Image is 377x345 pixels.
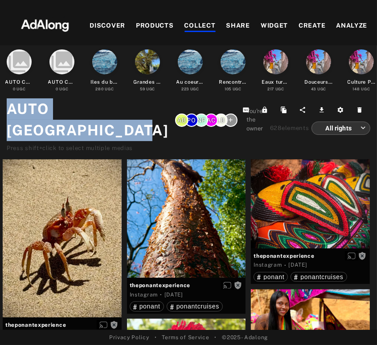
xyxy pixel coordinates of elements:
[162,333,209,341] a: Terms of Service
[133,303,160,309] div: ponant
[139,303,160,310] span: ponant
[109,333,149,341] a: Privacy Policy
[184,21,216,32] div: COLLECT
[136,21,174,32] div: PRODUCTS
[7,98,170,141] h1: AUTO [GEOGRAPHIC_DATA]
[6,11,84,38] img: 63233d7d88ed69de3c212112c67096b6.png
[175,114,188,127] div: Aboniface
[305,78,333,86] div: Douceurs du Sud
[261,21,288,32] div: WIDGET
[176,78,205,86] div: Au coeur des Grands Espaces
[294,274,343,280] div: ponantcruises
[219,78,247,86] div: Rencontres extraordinaires
[257,104,276,116] button: Lock from editing
[358,252,366,259] span: Rights not requested
[110,321,118,328] span: Rights not requested
[254,252,367,260] span: theponantexperience
[195,114,208,127] div: Nfayon
[288,262,307,268] time: 2025-09-03T16:13:36.000Z
[270,125,282,131] span: 628
[96,86,114,92] div: UGC
[185,114,198,127] div: Ponant
[181,86,199,92] div: UGC
[155,333,157,341] span: •
[353,86,370,92] div: UGC
[5,321,119,329] span: theponantexperience
[300,273,343,280] span: ponantcruises
[348,78,376,86] div: Culture Patrimoine
[7,144,266,153] div: Press shift+click to select multiple medias
[97,320,110,329] button: Enable diffusion on this media
[299,21,325,32] div: CREATE
[270,124,309,133] div: elements
[7,49,32,74] i: collections
[352,104,371,116] button: Delete this collection
[91,78,119,86] div: Iles du bout du monde
[48,78,76,86] div: AUTO COLLECTION BATEAUX
[336,21,367,32] div: ANALYZE
[254,261,282,269] div: Instagram
[13,86,26,92] div: UGC
[267,86,284,92] div: UGC
[49,49,74,74] i: collections
[176,303,219,310] span: ponantcruises
[170,303,219,309] div: ponantcruises
[160,291,162,298] span: ·
[246,107,266,133] span: You're the owner
[238,104,257,116] button: Copy collection ID
[130,281,243,289] span: theponantexperience
[134,78,162,86] div: Grandes metropoles
[5,78,33,86] div: AUTO COLLECTION DESTINATIONS
[205,114,218,127] div: Achau
[311,86,326,92] div: UGC
[226,21,250,32] div: SHARE
[214,114,228,127] div: Lbousmaha
[222,333,268,341] span: © 2025 - Adalong
[56,86,69,92] div: UGC
[130,291,158,299] div: Instagram
[295,104,314,116] button: Share
[164,292,183,298] time: 2025-09-04T12:16:19.000Z
[320,116,366,140] div: All rights
[221,280,234,290] button: Enable diffusion on this media
[257,274,284,280] div: ponant
[234,282,242,288] span: Rights not requested
[225,86,242,92] div: UGC
[215,333,217,341] span: •
[284,262,287,269] span: ·
[276,104,295,116] button: Duplicate collection
[332,104,352,116] button: Settings
[90,21,125,32] div: DISCOVER
[140,86,155,92] div: UGC
[314,104,333,116] button: Download
[345,251,358,260] button: Enable diffusion on this media
[263,273,284,280] span: ponant
[262,78,290,86] div: Eaux turquoises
